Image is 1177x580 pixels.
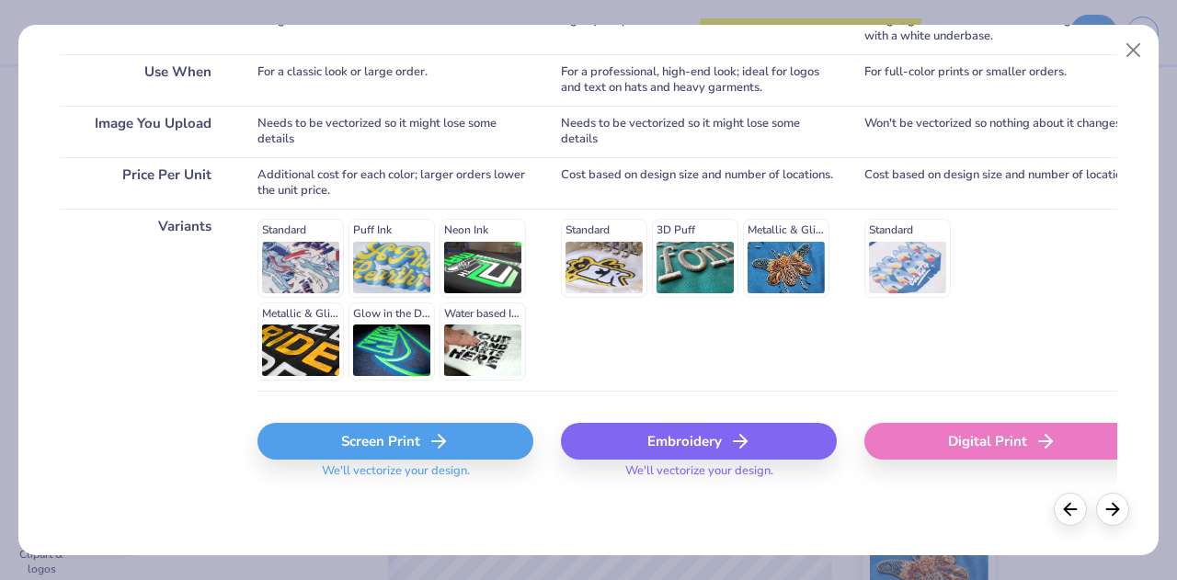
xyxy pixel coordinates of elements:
div: For a classic look or large order. [257,54,533,106]
div: Needs to be vectorized so it might lose some details [561,106,837,157]
div: For full-color prints or smaller orders. [864,54,1140,106]
div: Screen Print [257,423,533,460]
div: Variants [60,209,230,391]
div: Additional cost for each color; larger orders lower the unit price. [257,157,533,209]
div: Cost based on design size and number of locations. [864,157,1140,209]
div: Digital Print [864,423,1140,460]
span: We'll vectorize your design. [314,463,477,490]
button: Close [1116,33,1151,68]
div: Cost based on design size and number of locations. [561,157,837,209]
div: Image You Upload [60,106,230,157]
div: Needs to be vectorized so it might lose some details [257,106,533,157]
span: We'll vectorize your design. [618,463,781,490]
div: Use When [60,54,230,106]
div: Price Per Unit [60,157,230,209]
div: For a professional, high-end look; ideal for logos and text on hats and heavy garments. [561,54,837,106]
div: Won't be vectorized so nothing about it changes [864,106,1140,157]
div: Embroidery [561,423,837,460]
